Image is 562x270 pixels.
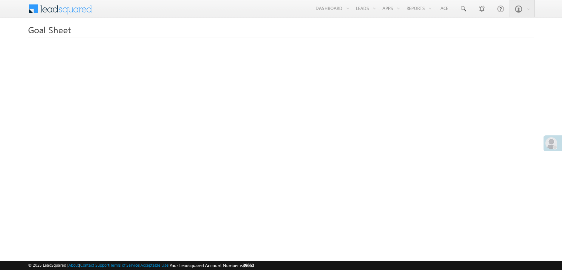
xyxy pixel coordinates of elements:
span: Goal Sheet [28,24,71,36]
a: Acceptable Use [140,263,168,267]
a: Terms of Service [110,263,139,267]
span: 39660 [243,263,254,268]
a: About [68,263,79,267]
a: Contact Support [80,263,109,267]
span: Your Leadsquared Account Number is [170,263,254,268]
span: © 2025 LeadSquared | | | | | [28,262,254,269]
